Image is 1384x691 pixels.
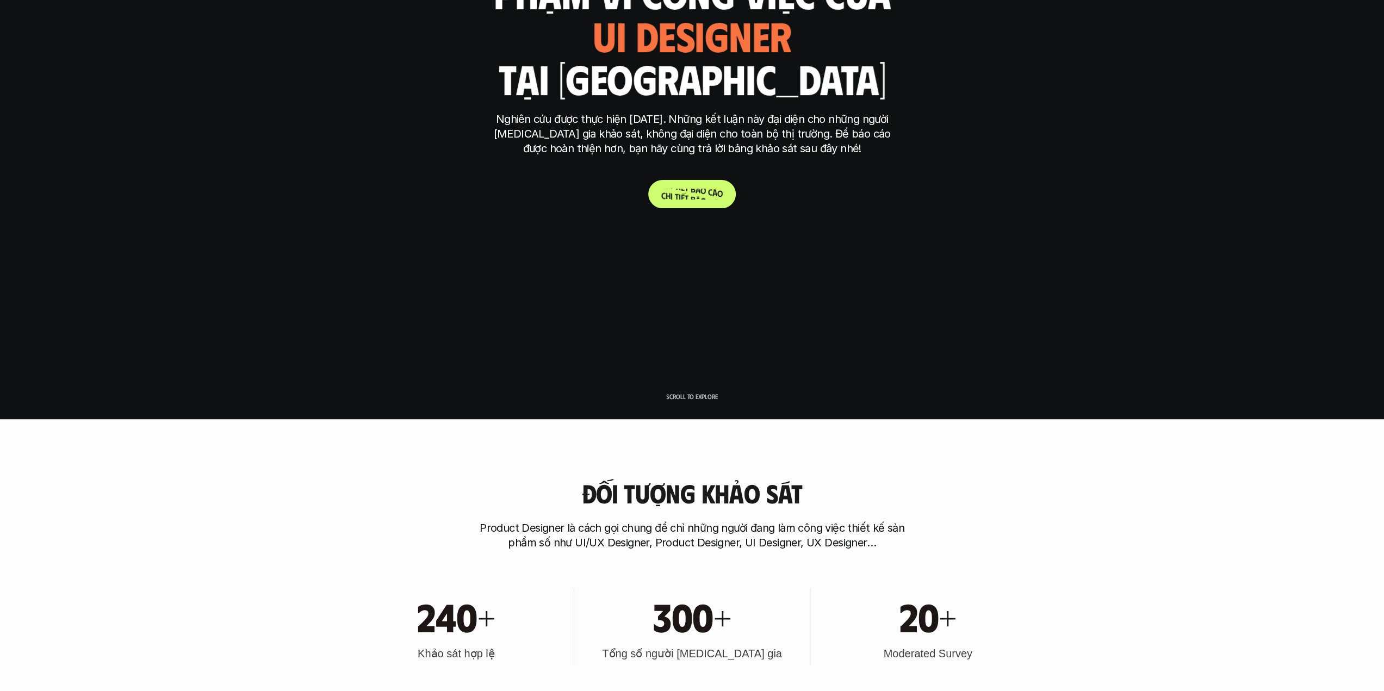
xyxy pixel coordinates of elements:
h3: Khảo sát hợp lệ [418,646,495,661]
h1: 20+ [899,593,957,639]
span: o [700,185,706,196]
span: b [691,184,696,194]
span: á [712,188,717,198]
span: á [696,184,700,195]
h1: 240+ [417,593,495,639]
h3: Moderated Survey [883,646,972,661]
span: o [717,188,723,198]
a: Chitiếtbáocáo [648,180,736,208]
p: Nghiên cứu được thực hiện [DATE]. Những kết luận này đại diện cho những người [MEDICAL_DATA] gia ... [488,112,896,156]
p: Scroll to explore [666,393,718,400]
h1: tại [GEOGRAPHIC_DATA] [498,55,886,101]
h3: Đối tượng khảo sát [581,479,802,508]
p: Product Designer là cách gọi chung để chỉ những người đang làm công việc thiết kế sản phẩm số như... [475,521,910,550]
h3: Tổng số người [MEDICAL_DATA] gia [602,646,782,661]
span: c [708,186,712,197]
h1: 300+ [653,593,731,639]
